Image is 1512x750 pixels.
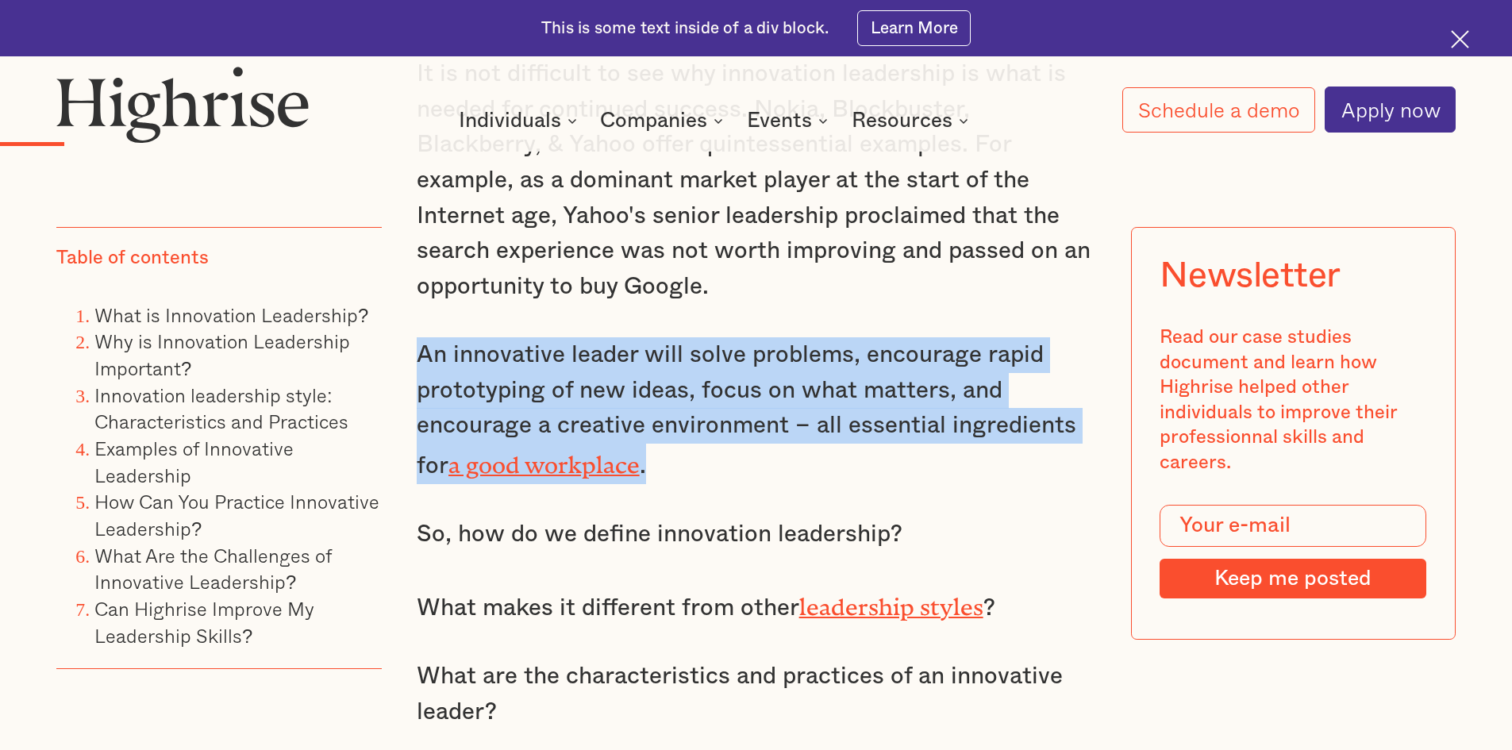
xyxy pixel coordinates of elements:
div: Read our case studies document and learn how Highrise helped other individuals to improve their p... [1160,325,1426,476]
a: How Can You Practice Innovative Leadership? [94,487,379,544]
div: Events [747,111,833,130]
a: What Are the Challenges of Innovative Leadership? [94,540,332,597]
p: An innovative leader will solve problems, encourage rapid prototyping of new ideas, focus on what... [417,337,1096,484]
a: Apply now [1325,87,1456,133]
a: Why is Innovation Leadership Important? [94,327,350,383]
a: What is Innovation Leadership? [94,300,368,329]
div: Companies [600,111,728,130]
div: Individuals [459,111,582,130]
form: Modal Form [1160,505,1426,598]
p: What are the characteristics and practices of an innovative leader? [417,659,1096,729]
p: So, how do we define innovation leadership? [417,517,1096,552]
input: Keep me posted [1160,559,1426,598]
div: Individuals [459,111,561,130]
a: Examples of Innovative Leadership [94,433,294,490]
a: Schedule a demo [1122,87,1316,133]
img: Cross icon [1451,30,1469,48]
a: Innovation leadership style: Characteristics and Practices [94,380,348,437]
a: Learn More [857,10,971,46]
input: Your e-mail [1160,505,1426,548]
div: This is some text inside of a div block. [541,17,829,40]
a: a good workplace [448,452,640,467]
div: Companies [600,111,707,130]
div: Newsletter [1160,256,1341,297]
div: Table of contents [56,247,209,272]
div: Resources [852,111,973,130]
div: Resources [852,111,952,130]
p: It is not difficult to see why innovation leadership is what is needed for continued success. Nok... [417,56,1096,304]
a: leadership styles [799,594,983,609]
img: Highrise logo [56,66,309,142]
a: Can Highrise Improve My Leadership Skills? [94,594,314,650]
p: What makes it different from other ? [417,586,1096,626]
div: Events [747,111,812,130]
